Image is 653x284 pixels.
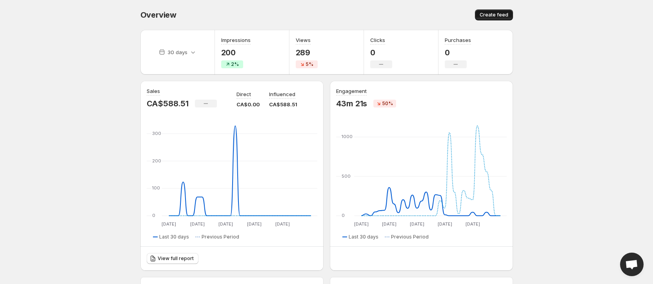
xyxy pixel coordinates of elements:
[342,213,345,218] text: 0
[296,48,318,57] p: 289
[218,221,233,227] text: [DATE]
[236,90,251,98] p: Direct
[409,221,424,227] text: [DATE]
[221,36,251,44] h3: Impressions
[480,12,508,18] span: Create feed
[152,213,155,218] text: 0
[147,99,189,108] p: CA$588.51
[147,87,160,95] h3: Sales
[190,221,204,227] text: [DATE]
[342,173,351,179] text: 500
[152,185,160,191] text: 100
[147,253,198,264] a: View full report
[221,48,251,57] p: 200
[152,131,161,136] text: 300
[162,221,176,227] text: [DATE]
[370,36,385,44] h3: Clicks
[236,100,260,108] p: CA$0.00
[370,48,392,57] p: 0
[152,158,161,164] text: 200
[342,134,353,139] text: 1000
[202,234,239,240] span: Previous Period
[231,61,239,67] span: 2%
[336,87,367,95] h3: Engagement
[158,255,194,262] span: View full report
[269,100,297,108] p: CA$588.51
[349,234,378,240] span: Last 30 days
[445,36,471,44] h3: Purchases
[269,90,295,98] p: Influenced
[336,99,367,108] p: 43m 21s
[296,36,311,44] h3: Views
[306,61,313,67] span: 5%
[382,221,396,227] text: [DATE]
[354,221,368,227] text: [DATE]
[445,48,471,57] p: 0
[140,10,176,20] span: Overview
[247,221,261,227] text: [DATE]
[620,253,644,276] a: Open chat
[437,221,452,227] text: [DATE]
[167,48,187,56] p: 30 days
[275,221,290,227] text: [DATE]
[382,100,393,107] span: 50%
[465,221,480,227] text: [DATE]
[475,9,513,20] button: Create feed
[159,234,189,240] span: Last 30 days
[391,234,429,240] span: Previous Period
